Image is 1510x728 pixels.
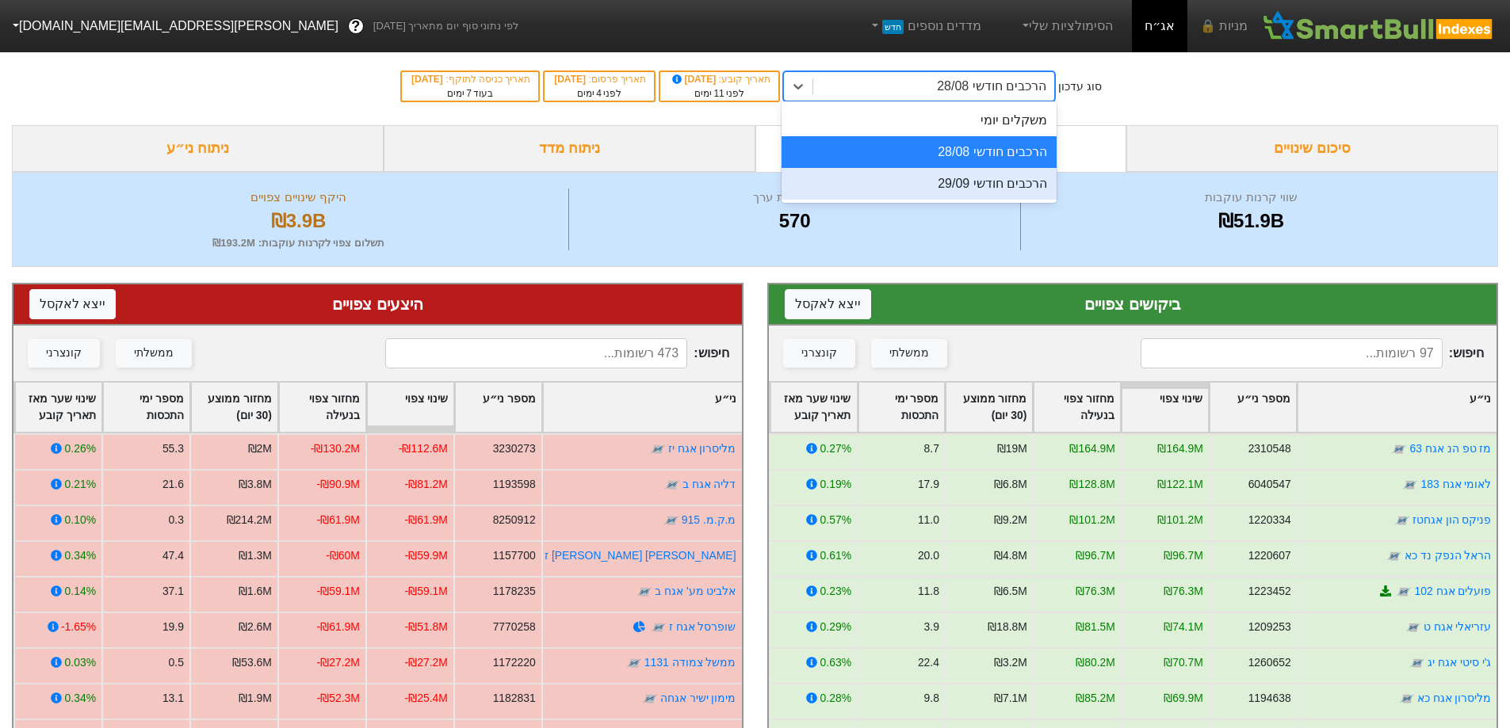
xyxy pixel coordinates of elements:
div: 1260652 [1248,654,1290,671]
div: 0.21% [65,476,96,493]
div: 1157700 [493,547,536,564]
div: 0.5 [169,654,184,671]
img: tase link [1405,619,1420,635]
div: 19.9 [162,619,184,635]
div: 1220607 [1248,547,1290,564]
div: -₪130.2M [311,440,360,457]
div: 1193598 [493,476,536,493]
a: פועלים אגח 102 [1414,585,1491,597]
div: קונצרני [801,345,837,362]
div: 0.10% [65,512,96,528]
div: Toggle SortBy [103,383,189,432]
div: קונצרני [46,345,82,362]
img: tase link [1391,441,1407,457]
div: ₪101.2M [1069,512,1114,528]
div: -₪59.1M [405,583,448,600]
div: 8250912 [493,512,536,528]
img: tase link [1398,691,1414,707]
div: 13.1 [162,690,184,707]
div: ניתוח מדד [384,125,755,172]
div: ₪6.8M [993,476,1026,493]
div: Toggle SortBy [191,383,277,432]
img: tase link [626,655,642,671]
div: ₪9.2M [993,512,1026,528]
a: אלביט מע' אגח ב [655,585,736,597]
img: tase link [651,619,667,635]
div: 0.03% [65,654,96,671]
div: ₪164.9M [1157,440,1202,457]
div: Toggle SortBy [279,383,365,432]
div: ₪4.8M [993,547,1026,564]
div: ₪122.1M [1157,476,1202,493]
div: ₪214.2M [227,512,272,528]
span: חדש [882,20,904,34]
div: 11.0 [917,512,938,528]
div: ניתוח ני״ע [12,125,384,172]
span: 11 [713,88,724,99]
div: ₪96.7M [1164,547,1203,564]
div: -₪112.6M [399,440,448,457]
div: 0.57% [820,512,851,528]
div: Toggle SortBy [1034,383,1120,432]
div: סיכום שינויים [1126,125,1498,172]
div: -1.65% [61,619,96,635]
div: 1172220 [493,654,536,671]
a: מ.ק.מ. 915 [682,513,736,526]
div: ₪80.2M [1076,654,1115,671]
a: הסימולציות שלי [1013,10,1119,42]
div: ₪96.7M [1076,547,1115,564]
div: -₪61.9M [317,619,360,635]
div: ₪1.9M [239,690,272,707]
div: Toggle SortBy [1122,383,1208,432]
img: tase link [1396,584,1412,600]
a: מליסרון אגח יז [668,442,736,455]
img: tase link [650,441,666,457]
div: ₪1.3M [239,547,272,564]
div: Toggle SortBy [858,383,945,432]
div: הרכבים חודשי 28/08 [937,77,1046,96]
div: ₪81.5M [1076,619,1115,635]
div: ₪7.1M [993,690,1026,707]
a: מדדים נוספיםחדש [862,10,988,42]
div: ₪19M [996,440,1026,457]
div: 2310548 [1248,440,1290,457]
div: ממשלתי [134,345,174,362]
a: מליסרון אגח כא [1416,692,1491,704]
a: [PERSON_NAME] [PERSON_NAME] ז [545,549,736,562]
div: 17.9 [917,476,938,493]
div: ממשלתי [889,345,929,362]
button: ייצא לאקסל [785,289,871,319]
a: פניקס הון אגחטז [1412,513,1491,526]
div: Toggle SortBy [367,383,453,432]
div: -₪27.2M [405,654,448,671]
img: tase link [664,477,680,493]
div: -₪52.3M [317,690,360,707]
div: 8.7 [923,440,938,457]
div: 55.3 [162,440,184,457]
span: חיפוש : [1141,338,1484,368]
div: ₪51.9B [1025,207,1478,235]
div: מספר ניירות ערך [573,189,1016,207]
img: tase link [1386,548,1401,564]
div: ₪74.1M [1164,619,1203,635]
div: -₪27.2M [317,654,360,671]
input: 473 רשומות... [385,338,687,368]
a: ג'י סיטי אגח יג [1428,656,1491,669]
div: 21.6 [162,476,184,493]
div: 3230273 [493,440,536,457]
a: הראל הנפק נד כא [1404,549,1491,562]
div: 0.26% [65,440,96,457]
div: 1209253 [1248,619,1290,635]
div: -₪81.2M [405,476,448,493]
div: ₪76.3M [1076,583,1115,600]
div: 0.3 [169,512,184,528]
div: -₪25.4M [405,690,448,707]
a: עזריאלי אגח ט [1423,620,1491,633]
div: ₪2.6M [239,619,272,635]
div: 0.14% [65,583,96,600]
div: שווי קרנות עוקבות [1025,189,1478,207]
div: 0.63% [820,654,851,671]
span: 4 [596,88,602,99]
div: 6040547 [1248,476,1290,493]
div: 1220334 [1248,512,1290,528]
